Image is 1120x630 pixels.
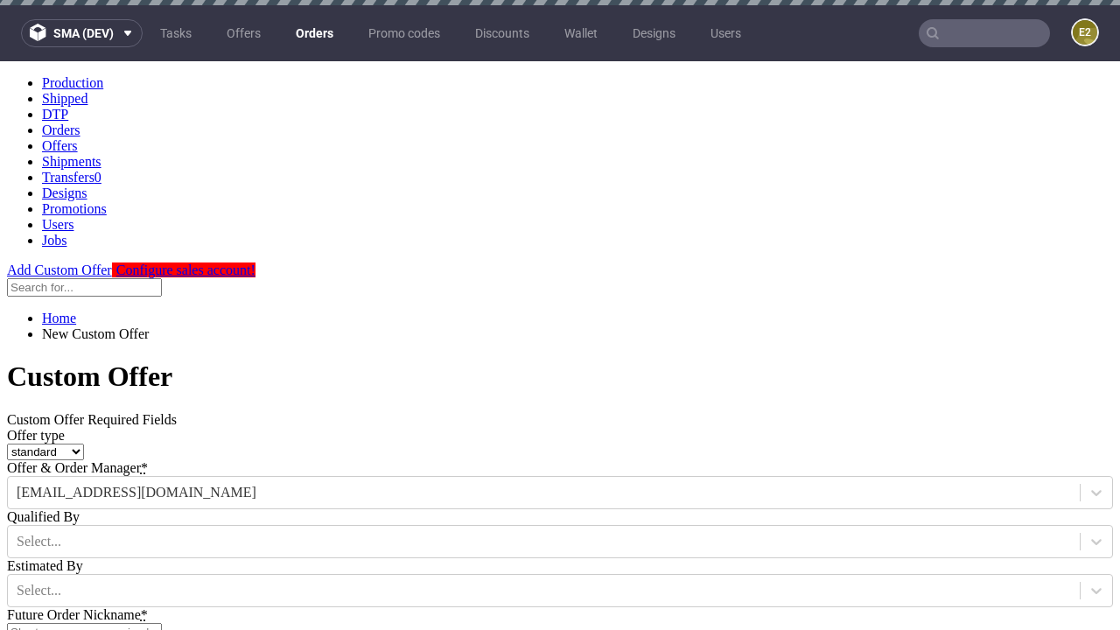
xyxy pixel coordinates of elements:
[465,19,540,47] a: Discounts
[116,201,255,216] span: Configure sales account!
[53,27,114,39] span: sma (dev)
[42,156,73,171] a: Users
[216,19,271,47] a: Offers
[7,351,177,366] span: Custom Offer Required Fields
[42,171,66,186] a: Jobs
[42,77,78,92] a: Offers
[1073,20,1097,45] figcaption: e2
[42,14,103,29] a: Production
[21,19,143,47] button: sma (dev)
[358,19,451,47] a: Promo codes
[7,299,1113,332] h1: Custom Offer
[42,108,101,123] a: Transfers0
[94,108,101,123] span: 0
[42,140,107,155] a: Promotions
[622,19,686,47] a: Designs
[7,399,148,414] label: Offer & Order Manager
[112,201,255,216] a: Configure sales account!
[141,399,148,414] abbr: required
[7,201,112,216] a: Add Custom Offer
[7,448,80,463] label: Qualified By
[141,546,148,561] abbr: required
[7,546,148,561] label: Future Order Nickname
[7,562,162,580] input: Short company name, ie.: 'coca-cola-inc'. Allowed characters: letters, digits, - and _
[150,19,202,47] a: Tasks
[7,367,65,381] label: Offer type
[7,497,83,512] label: Estimated By
[42,93,101,108] a: Shipments
[42,45,68,60] a: DTP
[42,61,80,76] a: Orders
[554,19,608,47] a: Wallet
[42,249,76,264] a: Home
[42,30,87,45] a: Shipped
[42,124,87,139] a: Designs
[42,265,1113,281] li: New Custom Offer
[285,19,344,47] a: Orders
[700,19,752,47] a: Users
[7,217,162,235] input: Search for...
